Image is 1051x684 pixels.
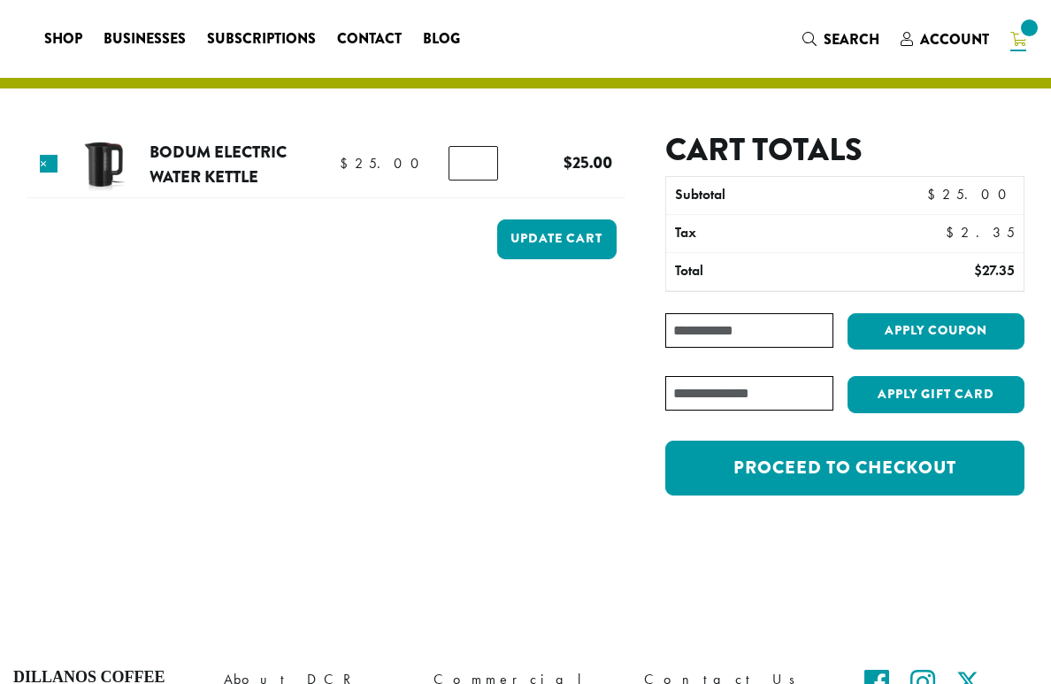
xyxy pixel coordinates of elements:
th: Subtotal [666,177,880,214]
img: Bodum Electric Water Kettle [74,135,132,193]
button: Update cart [497,219,617,259]
button: Apply Gift Card [848,376,1024,413]
a: Account [890,25,1000,54]
a: Subscriptions [196,25,326,53]
button: Apply coupon [848,313,1024,350]
h2: Cart totals [665,131,1024,169]
bdi: 25.00 [927,185,1015,204]
bdi: 25.00 [564,150,612,174]
span: Account [920,29,989,50]
a: Remove this item [40,155,58,173]
span: $ [946,223,961,242]
span: Subscriptions [207,28,316,50]
span: $ [974,261,982,280]
span: $ [340,154,355,173]
span: $ [564,150,572,174]
a: Contact [326,25,412,53]
span: Businesses [104,28,186,50]
th: Total [666,253,880,290]
th: Tax [666,215,919,252]
input: Product quantity [449,146,497,180]
span: Blog [423,28,460,50]
bdi: 2.35 [946,223,1015,242]
span: Shop [44,28,82,50]
bdi: 27.35 [974,261,1015,280]
a: Businesses [93,25,196,53]
span: $ [927,185,942,204]
span: Contact [337,28,402,50]
a: Search [792,25,890,54]
a: Bodum Electric Water Kettle [150,140,287,188]
a: Shop [34,25,93,53]
a: Blog [412,25,471,53]
span: Search [824,29,879,50]
bdi: 25.00 [340,154,427,173]
a: Proceed to checkout [665,441,1024,496]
